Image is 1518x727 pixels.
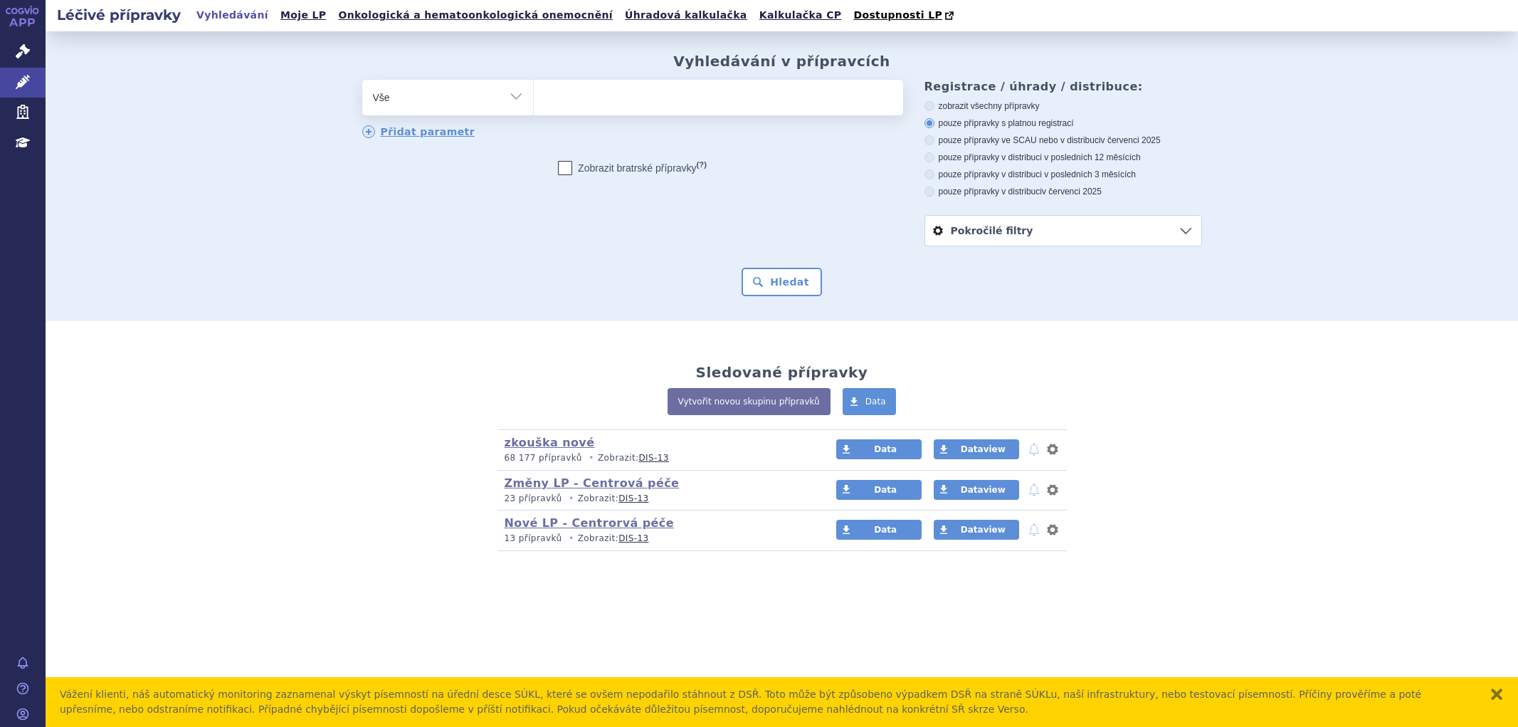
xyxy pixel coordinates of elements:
a: Změny LP - Centrová péče [505,476,680,490]
a: DIS-13 [638,453,668,463]
label: pouze přípravky v distribuci v posledních 3 měsících [924,169,1202,180]
h2: Léčivé přípravky [46,5,192,25]
a: Onkologická a hematoonkologická onemocnění [334,6,617,25]
a: Kalkulačka CP [755,6,846,25]
a: Dataview [934,439,1019,459]
span: 13 přípravků [505,533,562,543]
label: Zobrazit bratrské přípravky [558,161,707,175]
a: zkouška nové [505,436,595,449]
button: nastavení [1045,521,1060,538]
button: nastavení [1045,481,1060,498]
button: Hledat [742,268,822,296]
a: Data [836,480,922,500]
span: 68 177 přípravků [505,453,582,463]
a: Úhradová kalkulačka [621,6,752,25]
button: notifikace [1027,481,1041,498]
span: Dataview [961,485,1006,495]
a: Dataview [934,480,1019,500]
span: Dostupnosti LP [853,9,942,21]
label: zobrazit všechny přípravky [924,100,1202,112]
i: • [565,493,578,505]
span: Data [874,444,897,454]
i: • [585,452,598,464]
button: notifikace [1027,441,1041,458]
p: Zobrazit: [505,533,810,545]
a: Data [836,439,922,459]
a: DIS-13 [618,533,648,543]
label: pouze přípravky ve SCAU nebo v distribuci [924,135,1202,146]
span: Data [874,485,897,495]
button: nastavení [1045,441,1060,458]
h3: Registrace / úhrady / distribuce: [924,80,1202,93]
span: v červenci 2025 [1101,135,1161,145]
a: Dataview [934,520,1019,540]
label: pouze přípravky v distribuci v posledních 12 měsících [924,152,1202,163]
div: Vážení klienti, náš automatický monitoring zaznamenal výskyt písemností na úřední desce SÚKL, kte... [60,687,1475,717]
span: Dataview [961,525,1006,535]
i: • [565,533,578,545]
p: Zobrazit: [505,493,810,505]
a: Vyhledávání [192,6,273,25]
span: Data [874,525,897,535]
label: pouze přípravky v distribuci [924,186,1202,197]
a: Přidat parametr [362,125,475,138]
span: Dataview [961,444,1006,454]
p: Zobrazit: [505,452,810,464]
abbr: (?) [697,160,707,169]
button: notifikace [1027,521,1041,538]
a: Data [843,388,897,415]
a: DIS-13 [618,493,648,503]
a: Dostupnosti LP [849,6,961,26]
label: pouze přípravky s platnou registrací [924,117,1202,129]
span: v červenci 2025 [1042,187,1102,197]
a: Data [836,520,922,540]
a: Nové LP - Centrorvá péče [505,516,674,530]
span: 23 přípravků [505,493,562,503]
span: Data [865,397,886,407]
h2: Vyhledávání v přípravcích [673,53,890,70]
a: Pokročilé filtry [925,216,1201,246]
button: zavřít [1490,687,1504,701]
a: Moje LP [276,6,330,25]
a: Vytvořit novou skupinu přípravků [668,388,831,415]
h2: Sledované přípravky [696,364,868,381]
